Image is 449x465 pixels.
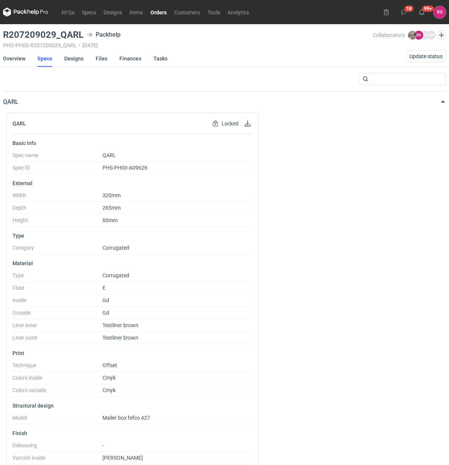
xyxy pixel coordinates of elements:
[96,50,107,67] a: Files
[102,192,121,198] span: 320mm
[12,322,102,332] dt: Liner inner
[102,415,150,421] span: Mailer box fefco 427
[12,272,102,282] dt: Type
[119,50,141,67] a: Finances
[3,8,48,17] svg: Packhelp Pro
[102,285,105,291] span: E
[102,205,121,211] span: 265mm
[12,120,26,127] h2: QARL
[3,50,25,67] a: Overview
[12,192,102,202] dt: Width
[12,335,102,344] dt: Liner outer
[102,297,109,303] span: Gd
[102,217,118,223] span: 60mm
[3,42,373,48] div: PHO-PH00-R207209029_QARL [DATE]
[12,152,102,162] dt: Spec name
[12,403,252,409] p: Structural design
[434,6,446,19] div: Rafał Stani
[102,322,138,328] span: Testliner brown
[437,30,446,40] button: Edit collaborators
[78,8,100,17] a: Specs
[102,387,116,393] span: Cmyk
[12,285,102,294] dt: Flute
[12,375,102,384] dt: Colors inside
[126,8,147,17] a: Items
[12,350,252,356] p: Print
[12,310,102,319] dt: Outside
[12,205,102,214] dt: Depth
[12,140,252,146] p: Basic info
[102,310,109,316] span: Gd
[414,31,423,40] figcaption: RS
[58,8,78,17] a: RFQs
[102,455,143,461] span: [PERSON_NAME]
[147,8,170,17] a: Orders
[224,8,253,17] a: Analytics
[12,233,252,239] p: Type
[416,6,428,18] button: 99+
[427,31,436,40] figcaption: MP
[398,6,410,18] button: 18
[12,455,102,464] dt: Varnish inside
[12,180,252,186] p: External
[12,297,102,307] dt: Inside
[211,119,240,128] div: Locked
[102,442,104,448] span: -
[373,32,405,38] span: Collaborators
[243,119,252,128] button: Download specification
[204,8,224,17] a: Tools
[12,165,102,174] dt: Spec ID
[102,165,147,171] span: PHS-PH00-A09626
[3,30,84,39] h3: R207209029_QARL
[3,97,19,107] p: QARL
[406,50,446,62] button: Update status
[12,362,102,372] dt: Technique
[100,8,126,17] a: Designs
[102,245,129,251] span: Corrugated
[12,217,102,227] dt: Height
[434,6,446,19] button: RS
[12,245,102,254] dt: Category
[102,152,116,158] span: QARL
[87,30,121,39] div: Packhelp
[12,387,102,397] dt: Colors outside
[102,362,117,368] span: Offset
[408,31,417,40] img: Michał Palasek
[153,50,167,67] a: Tasks
[102,375,116,381] span: Cmyk
[12,260,252,266] p: Material
[102,335,138,341] span: Testliner brown
[420,31,429,40] figcaption: JB
[12,442,102,452] dt: Debossing
[12,430,252,436] p: Finish
[170,8,204,17] a: Customers
[79,42,81,48] span: •
[64,50,84,67] a: Designs
[409,54,443,59] span: Update status
[37,50,52,67] a: Specs
[12,415,102,424] dt: Model
[102,272,129,278] span: Corrugated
